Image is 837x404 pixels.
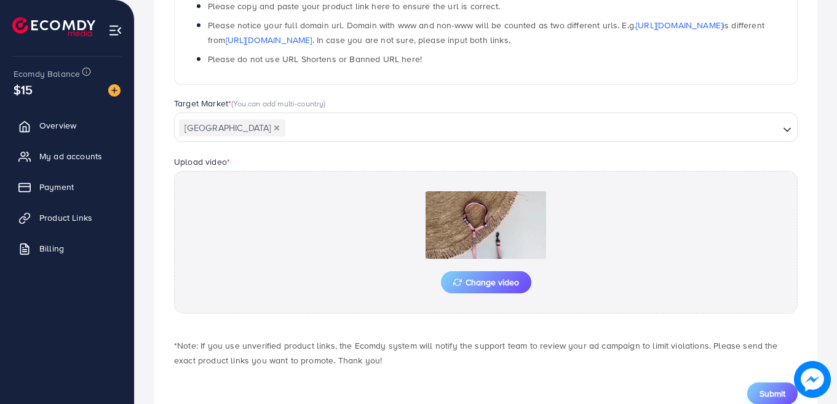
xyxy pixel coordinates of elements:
[39,150,102,162] span: My ad accounts
[179,119,285,137] span: [GEOGRAPHIC_DATA]
[274,125,280,131] button: Deselect United States
[441,271,531,293] button: Change video
[14,81,33,98] span: $15
[453,278,519,287] span: Change video
[108,23,122,38] img: menu
[287,119,778,138] input: Search for option
[208,53,422,65] span: Please do not use URL Shortens or Banned URL here!
[39,119,76,132] span: Overview
[39,212,92,224] span: Product Links
[174,113,798,142] div: Search for option
[39,181,74,193] span: Payment
[9,205,125,230] a: Product Links
[794,361,831,398] img: image
[424,191,547,259] img: Preview Image
[174,338,798,368] p: *Note: If you use unverified product links, the Ecomdy system will notify the support team to rev...
[174,97,326,109] label: Target Market
[636,19,723,31] a: [URL][DOMAIN_NAME]
[9,236,125,261] a: Billing
[108,84,121,97] img: image
[231,98,325,109] span: (You can add multi-country)
[9,175,125,199] a: Payment
[12,17,95,36] img: logo
[14,68,80,80] span: Ecomdy Balance
[39,242,64,255] span: Billing
[9,113,125,138] a: Overview
[760,387,785,400] span: Submit
[174,156,230,168] label: Upload video
[226,34,312,46] a: [URL][DOMAIN_NAME]
[208,19,764,46] span: Please notice your full domain url. Domain with www and non-www will be counted as two different ...
[9,144,125,168] a: My ad accounts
